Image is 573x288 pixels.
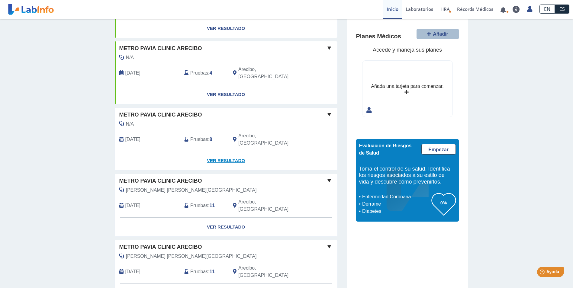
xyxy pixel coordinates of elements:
[359,143,412,155] span: Evaluación de Riesgos de Salud
[210,203,215,208] b: 11
[125,136,140,143] span: 2025-08-26
[356,33,401,40] h4: Planes Médicos
[190,268,208,275] span: Pruebas
[119,44,202,53] span: Metro Pavia Clinic Arecibo
[519,264,566,281] iframe: Help widget launcher
[373,47,442,53] span: Accede y maneja sus planes
[371,83,443,90] div: Añada una tarjeta para comenzar.
[190,69,208,77] span: Pruebas
[115,151,337,170] a: Ver Resultado
[238,198,305,213] span: Arecibo, PR
[115,85,337,104] a: Ver Resultado
[115,19,337,38] a: Ver Resultado
[210,137,212,142] b: 8
[119,111,202,119] span: Metro Pavia Clinic Arecibo
[180,66,228,80] div: :
[119,243,202,251] span: Metro Pavia Clinic Arecibo
[238,66,305,80] span: Arecibo, PR
[190,202,208,209] span: Pruebas
[125,268,140,275] span: 2025-02-14
[126,253,257,260] span: Areizaga Montalvo, Marisol
[361,200,432,208] li: Derrame
[433,31,448,37] span: Añadir
[432,199,456,206] h3: 0%
[440,6,450,12] span: HRA
[126,120,134,128] span: N/A
[361,193,432,200] li: Enfermedad Coronaria
[119,177,202,185] span: Metro Pavia Clinic Arecibo
[125,202,140,209] span: 2025-08-07
[238,264,305,279] span: Arecibo, PR
[417,29,459,39] button: Añadir
[115,218,337,237] a: Ver Resultado
[210,269,215,274] b: 11
[125,69,140,77] span: 2023-09-11
[126,187,257,194] span: Areizaga Montalvo, Marisol
[238,132,305,147] span: Arecibo, PR
[180,198,228,213] div: :
[126,54,134,61] span: N/A
[428,147,449,152] span: Empezar
[421,144,456,155] a: Empezar
[361,208,432,215] li: Diabetes
[180,264,228,279] div: :
[539,5,555,14] a: EN
[555,5,569,14] a: ES
[359,166,456,185] h5: Toma el control de su salud. Identifica los riesgos asociados a su estilo de vida y descubre cómo...
[180,132,228,147] div: :
[190,136,208,143] span: Pruebas
[210,70,212,75] b: 4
